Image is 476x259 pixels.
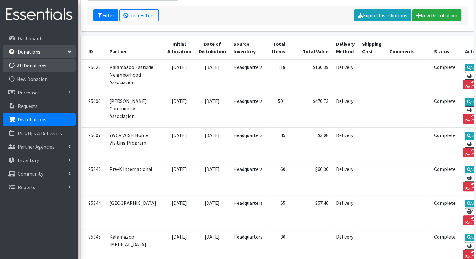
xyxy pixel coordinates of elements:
p: Partner Agencies [18,144,54,150]
a: Donations [3,45,76,58]
p: Dashboard [18,35,41,41]
th: Initial Allocation [164,36,195,59]
p: Donations [18,49,40,55]
td: Pre-K International [106,161,164,195]
td: [PERSON_NAME] Community Association [106,93,164,127]
th: ID [81,36,106,59]
a: Export Distributions [354,9,411,21]
td: 95620 [81,59,106,93]
p: Reports [18,184,35,190]
td: [DATE] [164,127,195,161]
td: 95606 [81,93,106,127]
td: Headquarters [230,195,266,229]
th: Total Items [266,36,289,59]
th: Comments [386,36,430,59]
td: Delivery [332,195,358,229]
td: Complete [430,59,459,93]
p: Requests [18,103,38,109]
td: 95344 [81,195,106,229]
th: Status [430,36,459,59]
td: Kalamazoo Eastside Neighborhood Association [106,59,164,93]
td: $3.08 [289,127,332,161]
th: Delivery Method [332,36,358,59]
a: Community [3,167,76,180]
td: Complete [430,93,459,127]
td: [DATE] [195,161,230,195]
td: 45 [266,127,289,161]
p: Inventory [18,157,39,163]
td: [DATE] [164,161,195,195]
td: [DATE] [164,195,195,229]
td: [DATE] [195,195,230,229]
a: Purchases [3,86,76,99]
td: Complete [430,161,459,195]
th: Partner [106,36,164,59]
td: [DATE] [164,93,195,127]
td: 60 [266,161,289,195]
td: [DATE] [164,59,195,93]
a: All Donations [3,59,76,72]
img: HumanEssentials [3,4,76,25]
th: Total Value [289,36,332,59]
td: $66.30 [289,161,332,195]
td: Delivery [332,59,358,93]
td: [DATE] [195,93,230,127]
td: [GEOGRAPHIC_DATA] [106,195,164,229]
p: Community [18,171,43,177]
p: Distributions [18,116,46,123]
td: 95342 [81,161,106,195]
a: Reports [3,181,76,193]
td: [DATE] [195,127,230,161]
a: Inventory [3,154,76,166]
th: Source Inventory [230,36,266,59]
td: $130.39 [289,59,332,93]
a: Pick Ups & Deliveries [3,127,76,140]
td: Delivery [332,127,358,161]
td: Complete [430,127,459,161]
th: Shipping Cost [358,36,386,59]
a: New Distribution [412,9,461,21]
td: $57.46 [289,195,332,229]
a: Partner Agencies [3,140,76,153]
a: Dashboard [3,32,76,45]
td: Complete [430,195,459,229]
a: Requests [3,100,76,112]
td: Headquarters [230,93,266,127]
a: New Donation [3,73,76,85]
a: Distributions [3,113,76,126]
td: 95607 [81,127,106,161]
a: Clear Filters [119,9,159,21]
p: Purchases [18,89,40,96]
td: Headquarters [230,161,266,195]
td: Delivery [332,93,358,127]
td: 55 [266,195,289,229]
td: Delivery [332,161,358,195]
td: YWCA WISH Home Visiting Program [106,127,164,161]
p: Pick Ups & Deliveries [18,130,62,136]
td: 118 [266,59,289,93]
td: Headquarters [230,59,266,93]
td: [DATE] [195,59,230,93]
td: Headquarters [230,127,266,161]
td: 501 [266,93,289,127]
th: Date of Distribution [195,36,230,59]
td: $470.73 [289,93,332,127]
button: Filter [93,9,118,21]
